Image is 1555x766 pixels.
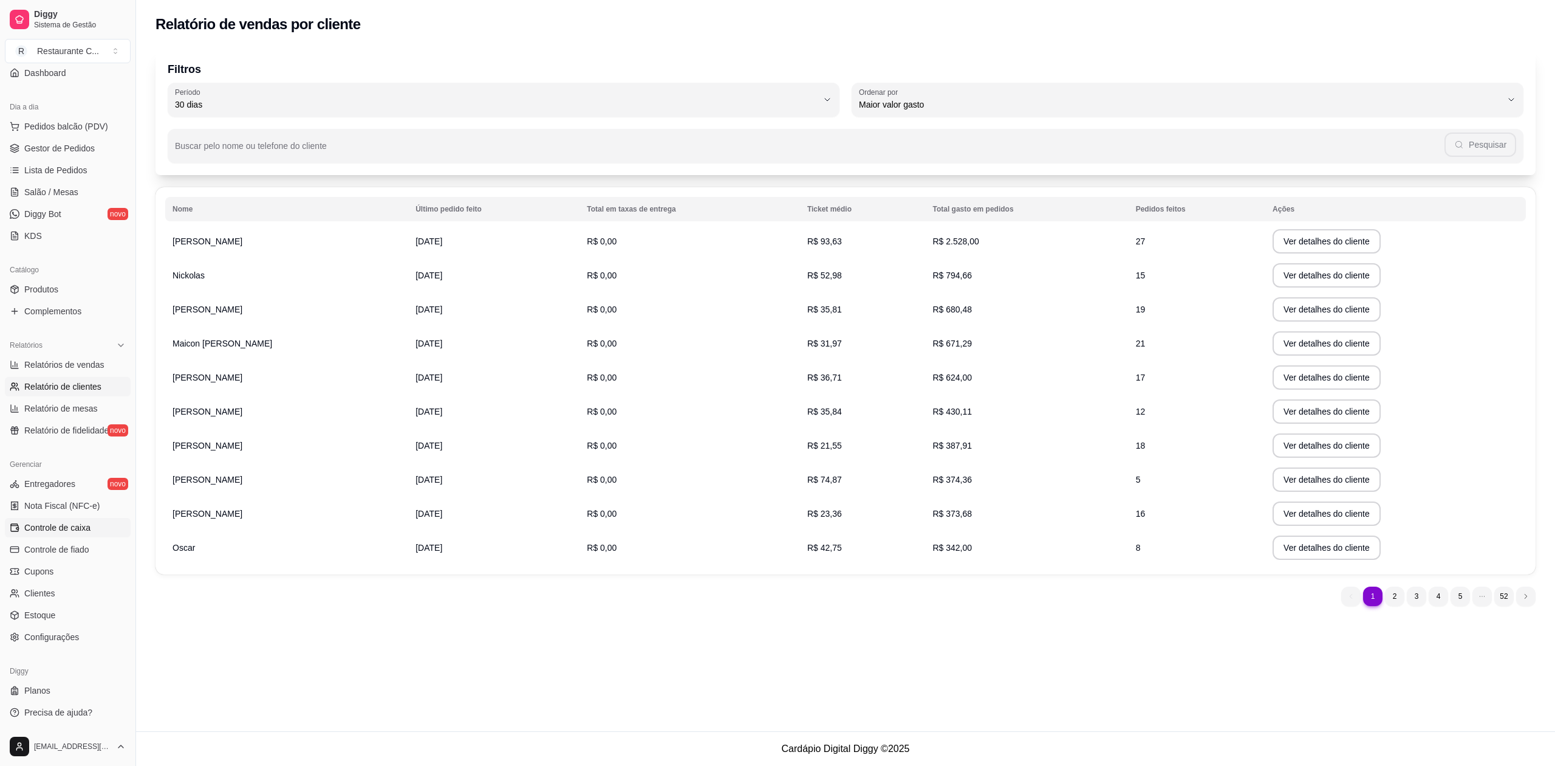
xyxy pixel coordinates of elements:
[34,9,126,20] span: Diggy
[807,236,842,246] span: R$ 93,63
[408,197,579,221] th: Último pedido feito
[415,543,442,553] span: [DATE]
[168,61,1523,78] p: Filtros
[932,407,972,416] span: R$ 430,11
[24,67,66,79] span: Dashboard
[10,340,43,350] span: Relatórios
[587,509,617,519] span: R$ 0,00
[175,145,1444,157] input: Buscar pelo nome ou telefone do cliente
[587,236,617,246] span: R$ 0,00
[1273,297,1381,322] button: Ver detalhes do cliente
[5,377,131,396] a: Relatório de clientes
[5,302,131,321] a: Complementos
[5,455,131,474] div: Gerenciar
[415,373,442,382] span: [DATE]
[415,509,442,519] span: [DATE]
[932,441,972,450] span: R$ 387,91
[932,339,972,348] span: R$ 671,29
[415,441,442,450] span: [DATE]
[807,373,842,382] span: R$ 36,71
[807,305,842,314] span: R$ 35,81
[24,230,42,242] span: KDS
[587,407,617,416] span: R$ 0,00
[415,236,442,246] span: [DATE]
[1136,373,1146,382] span: 17
[1385,587,1404,606] li: pagination item 2
[5,182,131,202] a: Salão / Mesas
[807,475,842,485] span: R$ 74,87
[852,83,1523,117] button: Ordenar porMaior valor gasto
[1136,475,1141,485] span: 5
[587,441,617,450] span: R$ 0,00
[1335,581,1542,612] nav: pagination navigation
[24,522,91,534] span: Controle de caixa
[5,355,131,374] a: Relatórios de vendas
[1494,587,1514,606] li: pagination item 52
[5,661,131,681] div: Diggy
[5,139,131,158] a: Gestor de Pedidos
[24,631,79,643] span: Configurações
[24,424,109,436] span: Relatório de fidelidade
[24,120,108,133] span: Pedidos balcão (PDV)
[1407,587,1426,606] li: pagination item 3
[932,373,972,382] span: R$ 624,00
[24,402,98,415] span: Relatório de mesas
[859,87,902,97] label: Ordenar por
[415,305,442,314] span: [DATE]
[15,45,27,57] span: R
[415,339,442,348] span: [DATE]
[5,627,131,647] a: Configurações
[37,45,99,57] div: Restaurante C ...
[1273,365,1381,390] button: Ver detalhes do cliente
[5,421,131,440] a: Relatório de fidelidadenovo
[1136,271,1146,280] span: 15
[807,407,842,416] span: R$ 35,84
[24,359,104,371] span: Relatórios de vendas
[24,142,95,154] span: Gestor de Pedidos
[1136,509,1146,519] span: 16
[5,540,131,559] a: Controle de fiado
[5,399,131,418] a: Relatório de mesas
[24,478,75,490] span: Entregadores
[587,305,617,314] span: R$ 0,00
[24,305,81,317] span: Complementos
[5,584,131,603] a: Clientes
[24,543,89,556] span: Controle de fiado
[175,87,204,97] label: Período
[807,441,842,450] span: R$ 21,55
[5,97,131,117] div: Dia a dia
[415,407,442,416] span: [DATE]
[34,742,111,751] span: [EMAIL_ADDRESS][DOMAIN_NAME]
[24,565,53,578] span: Cupons
[5,204,131,224] a: Diggy Botnovo
[587,339,617,348] span: R$ 0,00
[5,562,131,581] a: Cupons
[173,271,205,280] span: Nickolas
[173,236,242,246] span: [PERSON_NAME]
[807,339,842,348] span: R$ 31,97
[173,305,242,314] span: [PERSON_NAME]
[587,271,617,280] span: R$ 0,00
[173,543,195,553] span: Oscar
[1429,587,1448,606] li: pagination item 4
[24,500,100,512] span: Nota Fiscal (NFC-e)
[155,15,361,34] h2: Relatório de vendas por cliente
[5,39,131,63] button: Select a team
[173,339,272,348] span: Maicon [PERSON_NAME]
[932,475,972,485] span: R$ 374,36
[24,685,50,697] span: Planos
[5,226,131,246] a: KDS
[415,271,442,280] span: [DATE]
[579,197,800,221] th: Total em taxas de entrega
[932,543,972,553] span: R$ 342,00
[24,706,92,719] span: Precisa de ajuda?
[587,475,617,485] span: R$ 0,00
[175,98,818,111] span: 30 dias
[5,606,131,625] a: Estoque
[24,587,55,599] span: Clientes
[5,732,131,761] button: [EMAIL_ADDRESS][DOMAIN_NAME]
[1136,441,1146,450] span: 18
[807,271,842,280] span: R$ 52,98
[1273,433,1381,458] button: Ver detalhes do cliente
[932,305,972,314] span: R$ 680,48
